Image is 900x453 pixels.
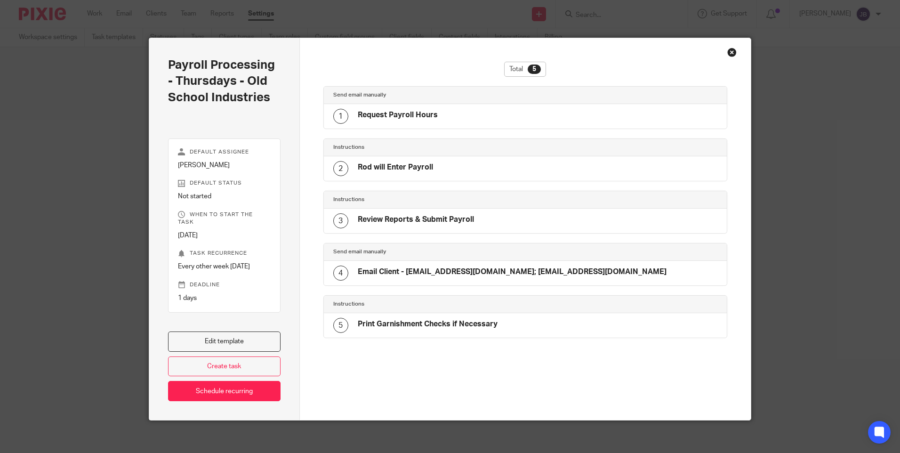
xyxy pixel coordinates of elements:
[333,213,348,228] div: 3
[178,179,271,187] p: Default status
[178,192,271,201] p: Not started
[178,211,271,226] p: When to start the task
[358,110,438,120] h4: Request Payroll Hours
[168,332,281,352] a: Edit template
[358,162,433,172] h4: Rod will Enter Payroll
[504,62,546,77] div: Total
[333,318,348,333] div: 5
[178,231,271,240] p: [DATE]
[168,356,281,377] a: Create task
[333,196,525,203] h4: Instructions
[333,248,525,256] h4: Send email manually
[333,109,348,124] div: 1
[333,144,525,151] h4: Instructions
[333,266,348,281] div: 4
[528,65,541,74] div: 5
[333,161,348,176] div: 2
[178,148,271,156] p: Default assignee
[333,91,525,99] h4: Send email manually
[178,293,271,303] p: 1 days
[178,262,271,271] p: Every other week [DATE]
[358,215,474,225] h4: Review Reports & Submit Payroll
[727,48,737,57] div: Close this dialog window
[178,281,271,289] p: Deadline
[168,57,281,105] h2: Payroll Processing - Thursdays - Old School Industries
[168,381,281,401] a: Schedule recurring
[178,161,271,170] p: [PERSON_NAME]
[358,319,498,329] h4: Print Garnishment Checks if Necessary
[333,300,525,308] h4: Instructions
[178,250,271,257] p: Task recurrence
[358,267,667,277] h4: Email Client - [EMAIL_ADDRESS][DOMAIN_NAME]; [EMAIL_ADDRESS][DOMAIN_NAME]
